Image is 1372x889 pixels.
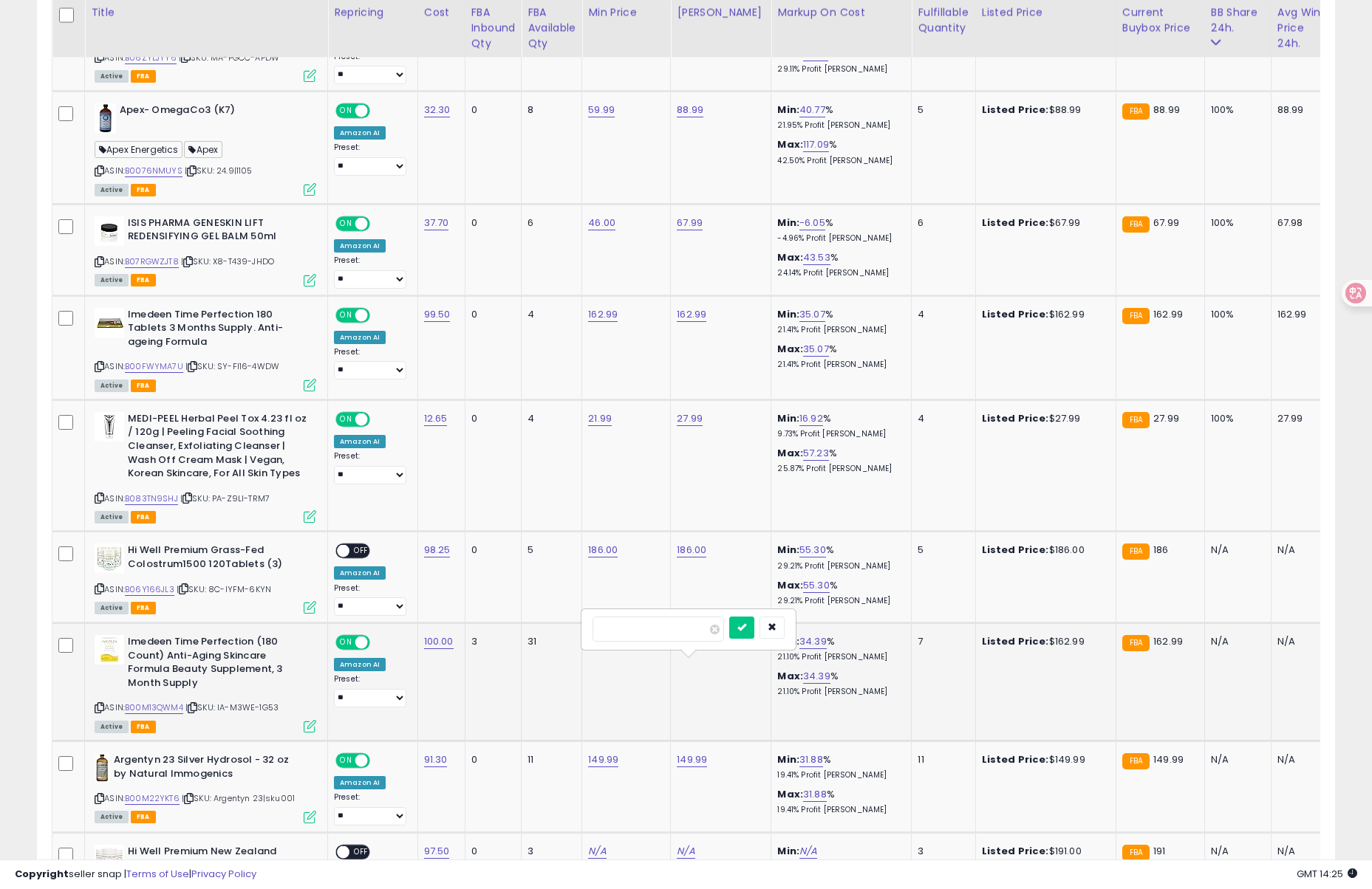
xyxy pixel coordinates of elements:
[777,412,900,439] div: %
[1277,753,1326,766] div: N/A
[95,635,316,731] div: ASIN:
[982,634,1049,648] b: Listed Price:
[799,411,823,426] a: 16.92
[982,844,1049,858] b: Listed Price:
[95,753,110,783] img: 410dsAp3OVL._SL40_.jpg
[777,753,900,780] div: %
[777,429,900,439] p: 9.73% Profit [PERSON_NAME]
[777,788,900,815] div: %
[982,308,1105,321] div: $162.99
[191,867,256,881] a: Privacy Policy
[95,412,124,442] img: 31sf4qnJ-hL._SL40_.jpg
[125,792,180,805] a: B00M22YKT6
[1122,103,1150,120] small: FBA
[777,596,900,606] p: 29.21% Profit [PERSON_NAME]
[334,347,406,380] div: Preset:
[95,845,124,874] img: 51ASZMsOfhL._SL40_.jpg
[334,435,386,448] div: Amazon AI
[471,308,511,321] div: 0
[368,413,392,425] span: OFF
[1211,753,1260,766] div: N/A
[131,811,156,823] span: FBA
[982,216,1049,230] b: Listed Price:
[1211,103,1260,117] div: 100%
[1153,216,1179,230] span: 67.99
[1153,543,1168,557] span: 186
[337,309,355,321] span: ON
[777,652,900,662] p: 21.10% Profit [PERSON_NAME]
[95,141,182,158] span: Apex Energetics
[588,844,606,859] a: N/A
[334,583,406,617] div: Preset:
[1277,216,1326,230] div: 67.98
[15,867,69,881] strong: Copyright
[528,216,570,230] div: 6
[131,70,156,83] span: FBA
[1211,216,1260,230] div: 100%
[131,274,156,286] span: FBA
[803,578,830,593] a: 55.30
[777,156,900,166] p: 42.50% Profit [PERSON_NAME]
[677,103,703,117] a: 88.99
[91,5,321,21] div: Title
[95,308,316,390] div: ASIN:
[777,216,900,244] div: %
[777,770,900,780] p: 19.41% Profit [PERSON_NAME]
[1153,634,1183,648] span: 162.99
[1122,412,1150,428] small: FBA
[334,143,406,176] div: Preset:
[95,721,129,733] span: All listings currently available for purchase on Amazon
[334,331,386,344] div: Amazon AI
[982,216,1105,230] div: $67.99
[424,844,450,859] a: 97.50
[131,721,156,733] span: FBA
[95,184,129,196] span: All listings currently available for purchase on Amazon
[95,103,116,133] img: 41ILC4xAzJL._SL40_.jpg
[131,511,156,524] span: FBA
[777,669,803,683] b: Max:
[982,543,1049,557] b: Listed Price:
[185,165,253,176] span: | SKU: 24.9|1105
[1211,845,1260,858] div: N/A
[777,120,900,131] p: 21.95% Profit [PERSON_NAME]
[368,309,392,321] span: OFF
[528,753,570,766] div: 11
[777,5,905,21] div: Markup on Cost
[95,511,129,524] span: All listings currently available for purchase on Amazon
[1122,5,1198,36] div: Current Buybox Price
[777,343,900,370] div: %
[1211,543,1260,557] div: N/A
[528,543,570,557] div: 5
[337,217,355,230] span: ON
[424,103,451,117] a: 32.30
[777,233,900,244] p: -4.96% Profit [PERSON_NAME]
[982,411,1049,425] b: Listed Price:
[982,752,1049,766] b: Listed Price:
[125,492,178,505] a: B083TN9SHJ
[334,658,386,671] div: Amazon AI
[368,105,392,117] span: OFF
[126,867,189,881] a: Terms of Use
[368,217,392,230] span: OFF
[777,635,900,662] div: %
[185,701,279,713] span: | SKU: IA-M3WE-1G53
[918,635,963,648] div: 7
[368,755,392,767] span: OFF
[588,103,615,117] a: 59.99
[528,412,570,425] div: 4
[128,216,307,247] b: ISIS PHARMA GENESKIN LIFT REDENSIFYING GEL BALM 50ml
[334,792,406,825] div: Preset:
[349,545,373,557] span: OFF
[424,411,448,426] a: 12.65
[337,413,355,425] span: ON
[777,268,900,278] p: 24.14% Profit [PERSON_NAME]
[114,753,293,784] b: Argentyn 23 Silver Hydrosol - 32 oz by Natural Immogenics
[1122,845,1150,861] small: FBA
[334,126,386,140] div: Amazon AI
[982,5,1110,21] div: Listed Price
[799,752,823,767] a: 31.88
[677,411,703,426] a: 27.99
[181,255,274,267] span: | SKU: X8-T439-JHDO
[95,811,129,823] span: All listings currently available for purchase on Amazon
[471,753,511,766] div: 0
